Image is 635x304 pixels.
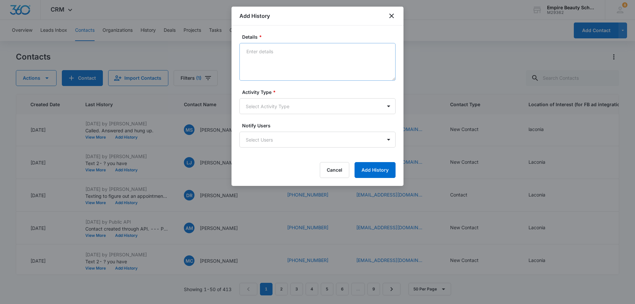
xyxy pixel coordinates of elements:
[242,122,398,129] label: Notify Users
[242,89,398,96] label: Activity Type
[355,162,396,178] button: Add History
[239,12,270,20] h1: Add History
[242,33,398,40] label: Details
[320,162,349,178] button: Cancel
[388,12,396,20] button: close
